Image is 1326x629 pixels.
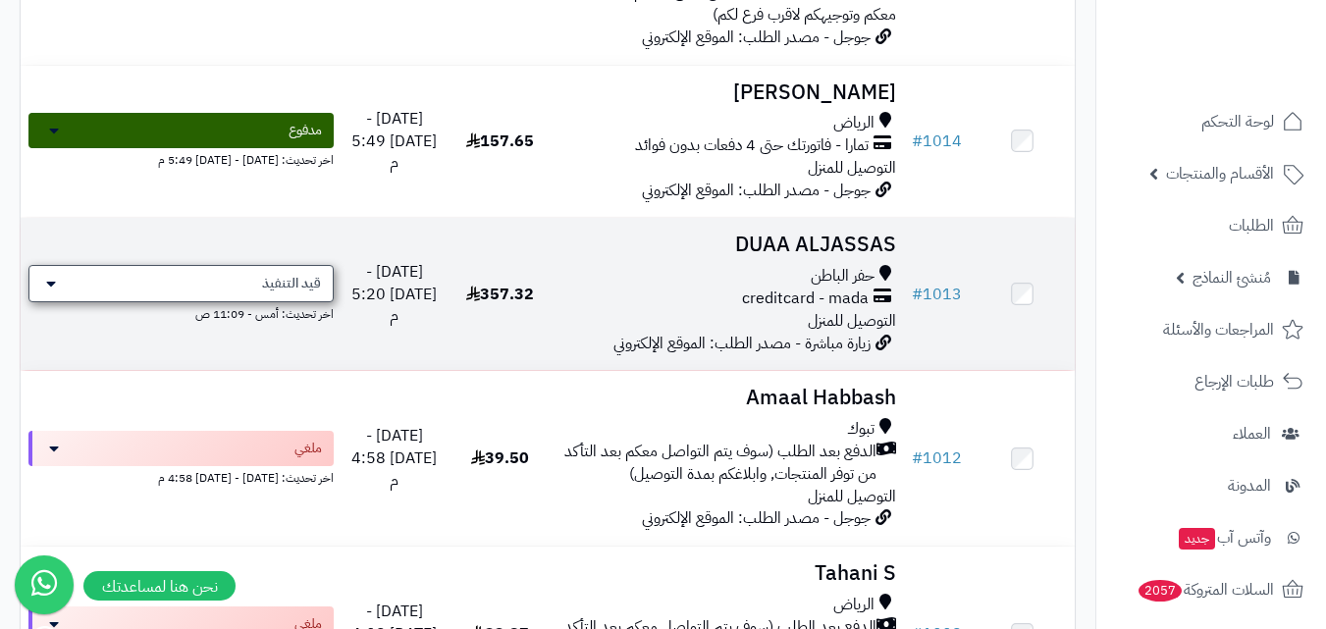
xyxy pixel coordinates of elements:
[560,234,896,256] h3: DUAA ALJASSAS
[560,387,896,409] h3: Amaal Habbash
[1108,306,1314,353] a: المراجعات والأسئلة
[642,506,871,530] span: جوجل - مصدر الطلب: الموقع الإلكتروني
[1108,98,1314,145] a: لوحة التحكم
[912,130,923,153] span: #
[1139,580,1182,602] span: 2057
[28,302,334,323] div: اخر تحديث: أمس - 11:09 ص
[1166,160,1274,187] span: الأقسام والمنتجات
[28,466,334,487] div: اخر تحديث: [DATE] - [DATE] 4:58 م
[808,156,896,180] span: التوصيل للمنزل
[1108,514,1314,561] a: وآتس آبجديد
[1179,528,1215,550] span: جديد
[466,283,534,306] span: 357.32
[560,441,876,486] span: الدفع بعد الطلب (سوف يتم التواصل معكم بعد التأكد من توفر المنتجات, وابلاغكم بمدة التوصيل)
[471,446,529,470] span: 39.50
[833,112,875,134] span: الرياض
[912,446,923,470] span: #
[466,130,534,153] span: 157.65
[808,485,896,508] span: التوصيل للمنزل
[28,148,334,169] div: اخر تحديث: [DATE] - [DATE] 5:49 م
[262,274,321,293] span: قيد التنفيذ
[1193,55,1307,96] img: logo-2.png
[912,130,962,153] a: #1014
[742,288,869,310] span: creditcard - mada
[1163,316,1274,343] span: المراجعات والأسئلة
[642,26,871,49] span: جوجل - مصدر الطلب: الموقع الإلكتروني
[912,446,962,470] a: #1012
[1137,576,1274,603] span: السلات المتروكة
[912,283,923,306] span: #
[847,418,875,441] span: تبوك
[351,107,437,176] span: [DATE] - [DATE] 5:49 م
[1177,524,1271,551] span: وآتس آب
[833,594,875,616] span: الرياض
[560,81,896,104] h3: [PERSON_NAME]
[1194,368,1274,395] span: طلبات الإرجاع
[289,121,322,140] span: مدفوع
[1108,462,1314,509] a: المدونة
[560,562,896,585] h3: Tahani S
[912,283,962,306] a: #1013
[1229,212,1274,239] span: الطلبات
[613,332,871,355] span: زيارة مباشرة - مصدر الطلب: الموقع الإلكتروني
[1193,264,1271,291] span: مُنشئ النماذج
[351,424,437,493] span: [DATE] - [DATE] 4:58 م
[1201,108,1274,135] span: لوحة التحكم
[808,309,896,333] span: التوصيل للمنزل
[294,439,322,458] span: ملغي
[642,179,871,202] span: جوجل - مصدر الطلب: الموقع الإلكتروني
[1228,472,1271,499] span: المدونة
[1108,358,1314,405] a: طلبات الإرجاع
[1108,202,1314,249] a: الطلبات
[635,134,869,157] span: تمارا - فاتورتك حتى 4 دفعات بدون فوائد
[811,265,875,288] span: حفر الباطن
[1233,420,1271,447] span: العملاء
[1108,566,1314,613] a: السلات المتروكة2057
[351,260,437,329] span: [DATE] - [DATE] 5:20 م
[1108,410,1314,457] a: العملاء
